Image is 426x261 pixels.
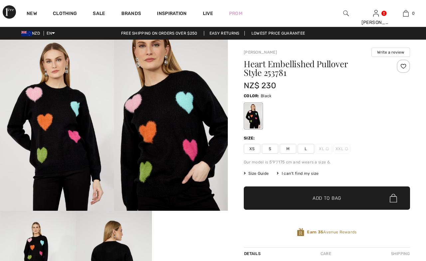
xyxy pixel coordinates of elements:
[298,144,314,154] span: L
[315,248,337,260] div: Care
[244,248,262,260] div: Details
[244,94,259,98] span: Color:
[203,10,213,17] a: Live
[93,11,105,18] a: Sale
[244,170,269,176] span: Size Guide
[21,31,43,36] span: NZD
[403,9,409,17] img: My Bag
[27,11,37,18] a: New
[53,11,77,18] a: Clothing
[326,147,329,150] img: ring-m.svg
[345,147,348,150] img: ring-m.svg
[307,230,323,234] strong: Earn 35
[361,19,391,26] div: [PERSON_NAME]
[373,9,379,17] img: My Info
[373,10,379,16] a: Sign In
[229,10,242,17] a: Prom
[313,195,341,202] span: Add to Bag
[244,60,382,77] h1: Heart Embellished Pullover Style 253781
[244,81,276,90] span: NZ$ 230
[343,9,349,17] img: search the website
[391,9,420,17] a: 0
[383,211,419,228] iframe: Opens a widget where you can find more information
[412,10,415,16] span: 0
[152,211,228,249] video: Your browser does not support the video tag.
[390,194,397,202] img: Bag.svg
[371,48,410,57] button: Write a review
[334,144,350,154] span: XXL
[246,31,311,36] a: Lowest Price Guarantee
[307,229,356,235] span: Avenue Rewards
[244,159,410,165] div: Our model is 5'9"/175 cm and wears a size 6.
[277,170,319,176] div: I can't find my size
[297,228,304,237] img: Avenue Rewards
[280,144,296,154] span: M
[3,5,16,19] img: 1ère Avenue
[262,144,278,154] span: S
[244,50,277,55] a: [PERSON_NAME]
[204,31,245,36] a: Easy Returns
[316,144,332,154] span: XL
[116,31,203,36] a: Free shipping on orders over $250
[244,135,256,141] div: Size:
[389,248,410,260] div: Shipping
[157,11,187,18] span: Inspiration
[21,31,32,36] img: New Zealand Dollar
[244,144,260,154] span: XS
[121,11,141,18] a: Brands
[245,104,262,129] div: Black
[47,31,55,36] span: EN
[114,40,228,211] img: Heart Embellished Pullover Style 253781. 2
[244,186,410,210] button: Add to Bag
[261,94,272,98] span: Black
